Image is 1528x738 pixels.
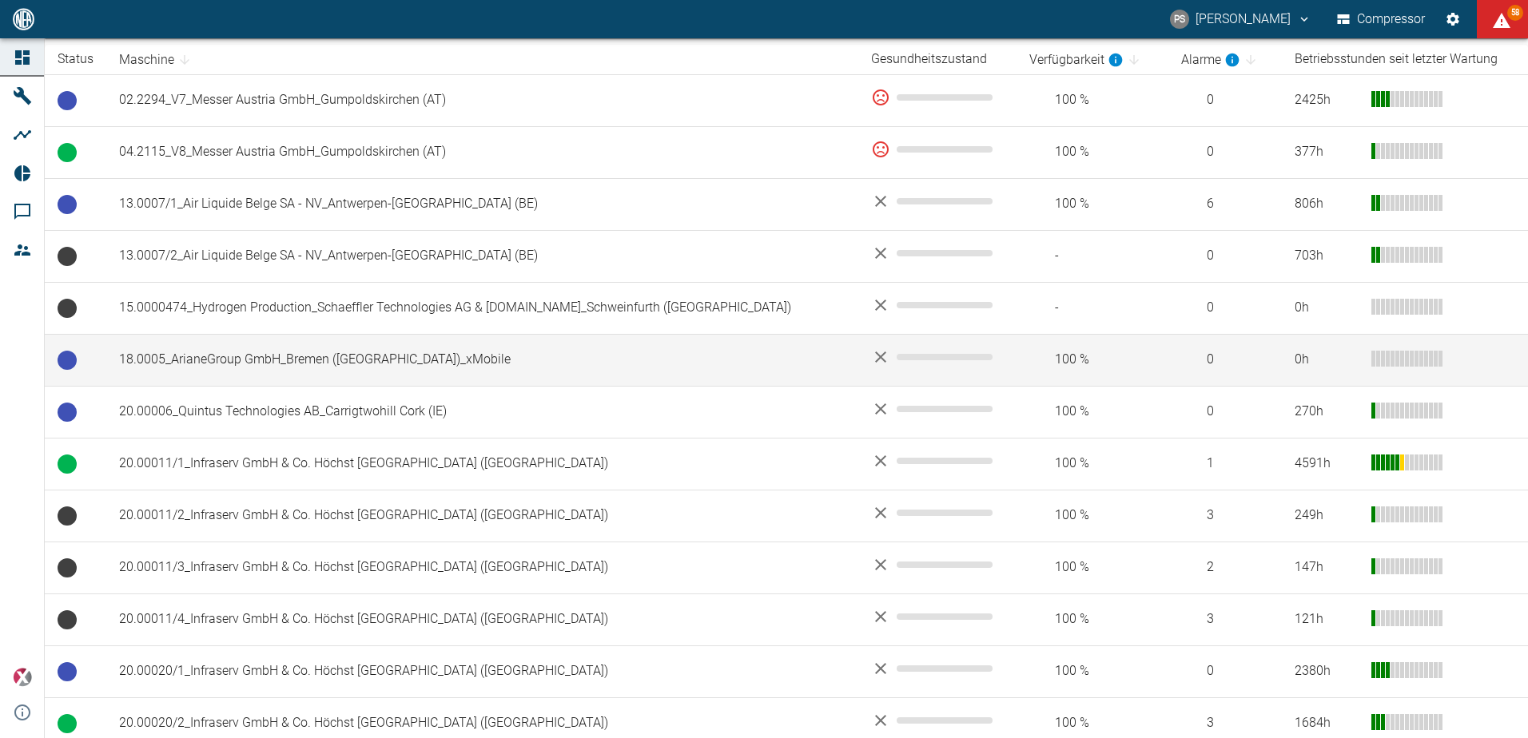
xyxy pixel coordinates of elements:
[1438,5,1467,34] button: Einstellungen
[871,503,1004,522] div: No data
[58,662,77,681] span: Betriebsbereit
[1295,454,1359,473] div: 4591 h
[1170,10,1189,29] div: PS
[1181,195,1269,213] span: 6
[106,386,858,438] td: 20.00006_Quintus Technologies AB_Carrigtwohill Cork (IE)
[1295,143,1359,161] div: 377 h
[1295,195,1359,213] div: 806 h
[58,403,77,422] span: Betriebsbereit
[1029,610,1156,629] span: 100 %
[1181,610,1269,629] span: 3
[58,610,77,629] span: Keine Daten
[58,714,77,733] span: Betrieb
[1181,299,1269,317] span: 0
[1507,5,1523,21] span: 58
[1334,5,1429,34] button: Compressor
[1181,662,1269,680] span: 0
[871,659,1004,678] div: No data
[871,607,1004,626] div: No data
[1282,45,1528,74] th: Betriebsstunden seit letzter Wartung
[1181,714,1269,732] span: 3
[1295,662,1359,680] div: 2380 h
[858,45,1017,74] th: Gesundheitszustand
[1181,247,1269,265] span: 0
[1168,5,1314,34] button: pascal.schwanebeck@neuman-esser.com
[871,192,1004,211] div: No data
[119,50,195,69] span: Maschine
[1029,506,1156,525] span: 100 %
[1181,454,1269,473] span: 1
[58,247,77,266] span: Keine Daten
[871,347,1004,367] div: No data
[1295,351,1359,369] div: 0 h
[1295,610,1359,629] div: 121 h
[871,399,1004,419] div: No data
[1029,247,1156,265] span: -
[1029,454,1156,473] span: 100 %
[106,542,858,593] td: 20.00011/3_Infraserv GmbH & Co. Höchst [GEOGRAPHIC_DATA] ([GEOGRAPHIC_DATA])
[1029,91,1156,109] span: 100 %
[1029,714,1156,732] span: 100 %
[58,143,77,162] span: Betrieb
[106,334,858,386] td: 18.0005_ArianeGroup GmbH_Bremen ([GEOGRAPHIC_DATA])_xMobile
[58,299,77,318] span: Keine Daten
[58,195,77,214] span: Betriebsbereit
[58,351,77,370] span: Betriebsbereit
[1295,247,1359,265] div: 703 h
[1295,714,1359,732] div: 1684 h
[1029,662,1156,680] span: 100 %
[1295,403,1359,421] div: 270 h
[1181,91,1269,109] span: 0
[1029,403,1156,421] span: 100 %
[871,711,1004,730] div: No data
[1295,91,1359,109] div: 2425 h
[106,645,858,697] td: 20.00020/1_Infraserv GmbH & Co. Höchst [GEOGRAPHIC_DATA] ([GEOGRAPHIC_DATA])
[1181,506,1269,525] span: 3
[1181,403,1269,421] span: 0
[1295,506,1359,525] div: 249 h
[1029,50,1124,69] div: berechnet für die letzten 7 Tage
[106,230,858,282] td: 13.0007/2_Air Liquide Belge SA - NV_Antwerpen-[GEOGRAPHIC_DATA] (BE)
[1029,143,1156,161] span: 100 %
[871,451,1004,470] div: No data
[106,74,858,126] td: 02.2294_V7_Messer Austria GmbH_Gumpoldskirchen (AT)
[1295,558,1359,577] div: 147 h
[1029,351,1156,369] span: 100 %
[1029,558,1156,577] span: 100 %
[1181,50,1240,69] div: berechnet für die letzten 7 Tage
[871,555,1004,574] div: No data
[1029,299,1156,317] span: -
[106,593,858,645] td: 20.00011/4_Infraserv GmbH & Co. Höchst [GEOGRAPHIC_DATA] ([GEOGRAPHIC_DATA])
[58,454,77,474] span: Betrieb
[11,8,36,30] img: logo
[106,126,858,178] td: 04.2115_V8_Messer Austria GmbH_Gumpoldskirchen (AT)
[106,438,858,490] td: 20.00011/1_Infraserv GmbH & Co. Höchst [GEOGRAPHIC_DATA] ([GEOGRAPHIC_DATA])
[1181,558,1269,577] span: 2
[871,244,1004,263] div: No data
[106,490,858,542] td: 20.00011/2_Infraserv GmbH & Co. Höchst [GEOGRAPHIC_DATA] ([GEOGRAPHIC_DATA])
[871,88,1004,107] div: 0 %
[106,178,858,230] td: 13.0007/1_Air Liquide Belge SA - NV_Antwerpen-[GEOGRAPHIC_DATA] (BE)
[58,91,77,110] span: Betriebsbereit
[45,45,106,74] th: Status
[106,282,858,334] td: 15.0000474_Hydrogen Production_Schaeffler Technologies AG & [DOMAIN_NAME]_Schweinfurth ([GEOGRAPH...
[871,140,1004,159] div: 0 %
[1295,299,1359,317] div: 0 h
[58,558,77,577] span: Keine Daten
[13,668,32,687] img: Xplore Logo
[1181,351,1269,369] span: 0
[1029,195,1156,213] span: 100 %
[1181,143,1269,161] span: 0
[58,506,77,526] span: Keine Daten
[871,296,1004,315] div: No data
